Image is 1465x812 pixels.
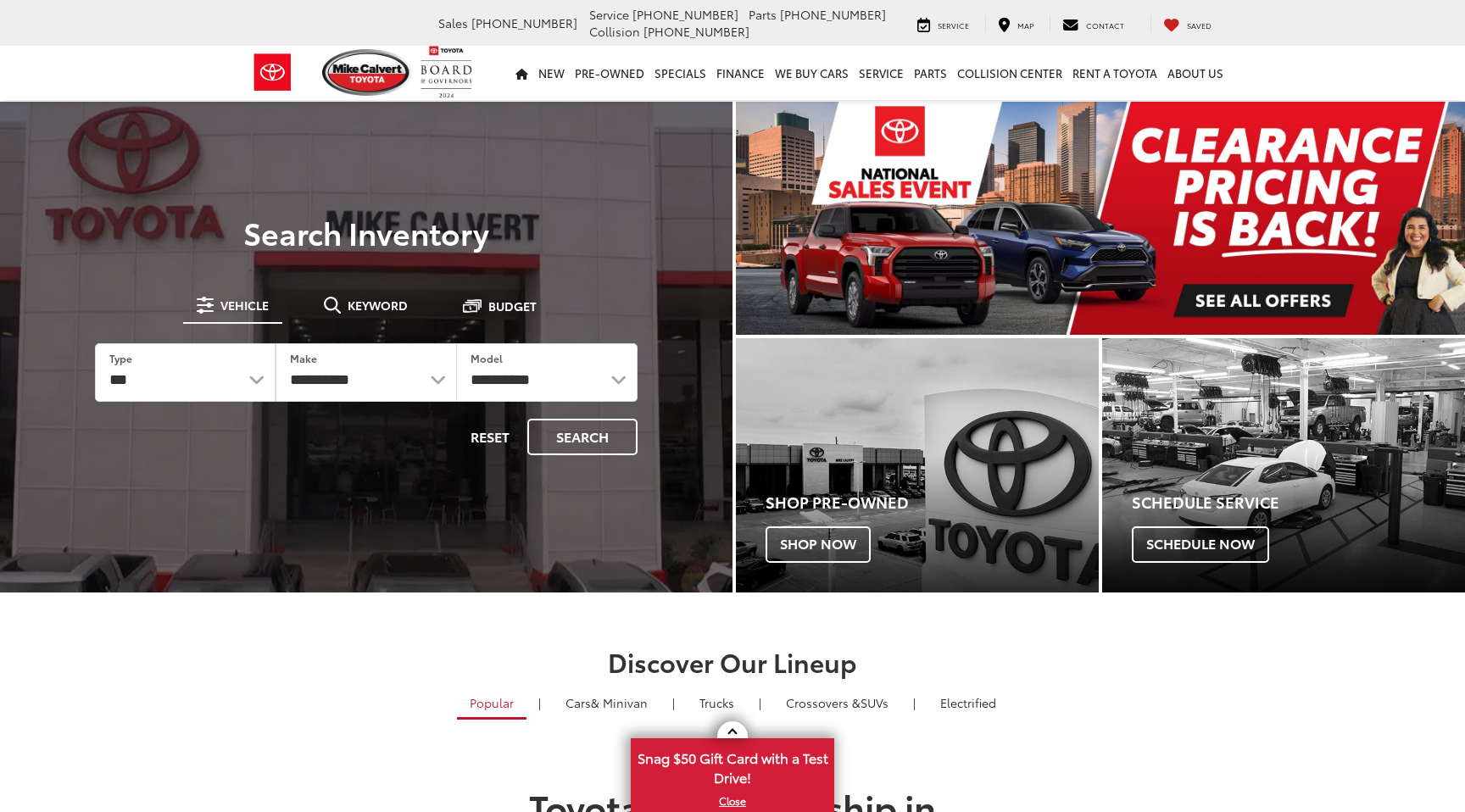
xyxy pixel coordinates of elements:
li: | [668,694,679,711]
h3: Search Inventory [71,215,661,249]
label: Model [471,351,503,365]
a: Service [854,46,909,100]
a: Home [510,46,533,100]
a: Service [905,15,982,32]
div: Toyota [1102,338,1465,592]
section: Carousel section with vehicle pictures - may contain disclaimers. [736,102,1465,335]
span: [PHONE_NUMBER] [643,23,749,40]
a: New [533,46,570,100]
a: Shop Pre-Owned Shop Now [736,338,1099,592]
a: My Saved Vehicles [1150,15,1224,32]
a: Pre-Owned [570,46,649,100]
span: Shop Now [766,526,871,562]
span: Parts [749,6,777,23]
span: Contact [1086,19,1124,31]
a: Specials [649,46,711,100]
span: Vehicle [220,299,269,311]
a: WE BUY CARS [770,46,854,100]
a: Trucks [687,688,747,717]
label: Make [290,351,317,365]
a: Finance [711,46,770,100]
span: Keyword [348,299,408,311]
div: carousel slide number 1 of 1 [736,102,1465,335]
img: Mike Calvert Toyota [322,49,412,96]
span: Budget [488,300,537,312]
label: Type [109,351,132,365]
h4: Schedule Service [1132,494,1465,511]
a: Electrified [927,688,1009,717]
span: Crossovers & [786,694,861,711]
span: Service [938,19,969,31]
span: Sales [438,14,468,31]
a: Parts [909,46,952,100]
li: | [534,694,545,711]
li: | [755,694,766,711]
span: Collision [589,23,640,40]
span: Service [589,6,629,23]
a: Schedule Service Schedule Now [1102,338,1465,592]
h4: Shop Pre-Owned [766,494,1099,511]
a: Collision Center [952,46,1067,100]
span: [PHONE_NUMBER] [780,6,886,23]
button: Search [527,419,638,455]
span: Saved [1187,19,1212,31]
li: | [909,694,920,711]
span: Schedule Now [1132,526,1269,562]
span: [PHONE_NUMBER] [471,14,577,31]
img: Clearance Pricing Is Back [736,102,1465,335]
div: Toyota [736,338,1099,592]
a: Contact [1050,15,1137,32]
span: Map [1017,19,1033,31]
a: Rent a Toyota [1067,46,1162,100]
span: Snag $50 Gift Card with a Test Drive! [632,740,833,792]
span: & Minivan [591,694,648,711]
button: Reset [456,419,524,455]
a: Popular [457,688,526,720]
a: SUVs [773,688,901,717]
h2: Discover Our Lineup [135,648,1330,676]
a: About Us [1162,46,1228,100]
a: Cars [553,688,660,717]
span: [PHONE_NUMBER] [632,6,738,23]
a: Map [985,15,1046,32]
img: Toyota [241,45,304,100]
